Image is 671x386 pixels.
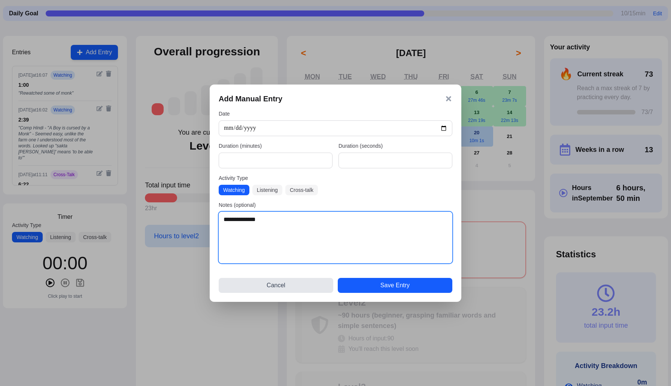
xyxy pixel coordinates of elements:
button: Listening [252,185,282,195]
button: Cancel [219,278,333,293]
label: Notes (optional) [219,201,452,209]
label: Date [219,110,452,117]
button: Cross-talk [285,185,318,195]
button: Save Entry [338,278,452,293]
label: Duration (minutes) [219,142,333,150]
h3: Add Manual Entry [219,94,282,104]
label: Duration (seconds) [338,142,452,150]
label: Activity Type [219,174,452,182]
button: Watching [219,185,249,195]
